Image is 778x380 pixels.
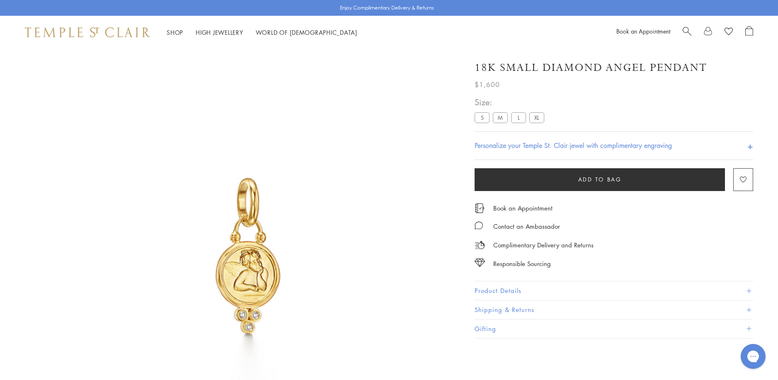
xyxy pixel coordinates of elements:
button: Gifting [475,319,753,338]
img: icon_appointment.svg [475,203,485,213]
label: XL [529,112,544,123]
nav: Main navigation [167,27,357,38]
p: Enjoy Complimentary Delivery & Returns [340,4,434,12]
a: Open Shopping Bag [745,26,753,39]
p: Complimentary Delivery and Returns [493,240,594,250]
label: M [493,112,508,123]
a: Search [683,26,691,39]
span: $1,600 [475,79,500,90]
h4: Personalize your Temple St. Clair jewel with complimentary engraving [475,140,672,150]
img: MessageIcon-01_2.svg [475,221,483,230]
iframe: Gorgias live chat messenger [737,341,770,372]
img: icon_delivery.svg [475,240,485,250]
h4: + [747,138,753,153]
label: L [511,112,526,123]
div: Responsible Sourcing [493,259,551,269]
h1: 18K Small Diamond Angel Pendant [475,61,707,75]
a: ShopShop [167,28,183,36]
a: Book an Appointment [616,27,670,35]
span: Add to bag [578,175,622,184]
img: Temple St. Clair [25,27,150,37]
button: Add to bag [475,168,725,191]
span: Size: [475,95,548,109]
label: S [475,112,490,123]
a: Book an Appointment [493,203,553,213]
a: High JewelleryHigh Jewellery [196,28,243,36]
button: Product Details [475,281,753,300]
button: Shipping & Returns [475,300,753,319]
div: Contact an Ambassador [493,221,560,232]
a: View Wishlist [725,26,733,39]
a: World of [DEMOGRAPHIC_DATA]World of [DEMOGRAPHIC_DATA] [256,28,357,36]
img: icon_sourcing.svg [475,259,485,267]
